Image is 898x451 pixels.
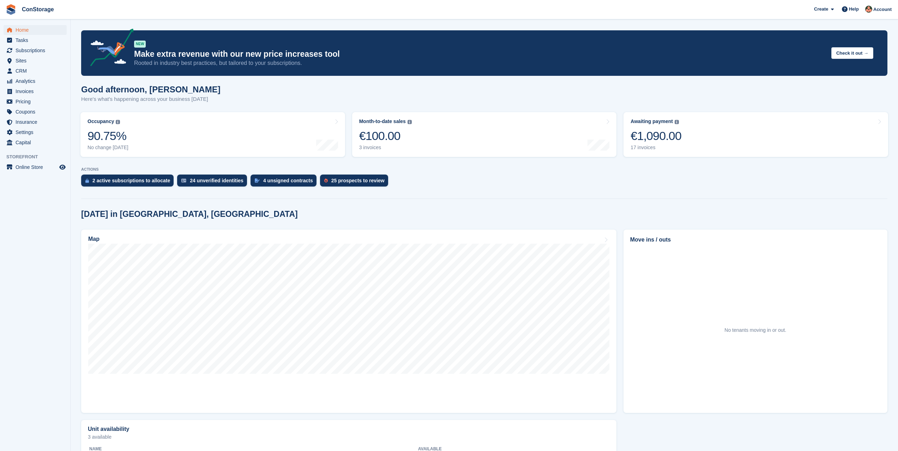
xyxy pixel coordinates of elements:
a: 25 prospects to review [320,175,392,190]
span: Online Store [16,162,58,172]
p: Make extra revenue with our new price increases tool [134,49,826,59]
img: stora-icon-8386f47178a22dfd0bd8f6a31ec36ba5ce8667c1dd55bd0f319d3a0aa187defe.svg [6,4,16,15]
span: Pricing [16,97,58,106]
span: Tasks [16,35,58,45]
div: No change [DATE] [88,145,128,151]
span: Invoices [16,86,58,96]
div: 24 unverified identities [190,178,243,183]
img: active_subscription_to_allocate_icon-d502201f5373d7db506a760aba3b589e785aa758c864c3986d89f69b8ff3... [85,178,89,183]
div: 25 prospects to review [331,178,385,183]
a: Awaiting payment €1,090.00 17 invoices [623,112,888,157]
img: prospect-51fa495bee0391a8d652442698ab0144808aea92771e9ea1ae160a38d050c398.svg [324,178,328,183]
span: Sites [16,56,58,66]
span: CRM [16,66,58,76]
span: Insurance [16,117,58,127]
span: Home [16,25,58,35]
span: Help [849,6,859,13]
h2: [DATE] in [GEOGRAPHIC_DATA], [GEOGRAPHIC_DATA] [81,209,298,219]
p: Here's what's happening across your business [DATE] [81,95,221,103]
div: 2 active subscriptions to allocate [92,178,170,183]
div: No tenants moving in or out. [724,327,786,334]
h2: Unit availability [88,426,129,432]
img: price-adjustments-announcement-icon-8257ccfd72463d97f412b2fc003d46551f7dbcb40ab6d574587a9cd5c0d94... [84,29,134,69]
a: Occupancy 90.75% No change [DATE] [80,112,345,157]
p: Rooted in industry best practices, but tailored to your subscriptions. [134,59,826,67]
div: 3 invoices [359,145,412,151]
div: NEW [134,41,146,48]
div: €100.00 [359,129,412,143]
a: ConStorage [19,4,57,15]
p: 3 available [88,434,610,439]
div: Month-to-date sales [359,118,406,124]
img: verify_identity-adf6edd0f0f0b5bbfe63781bf79b02c33cf7c696d77639b501bdc392416b5a36.svg [181,178,186,183]
a: Map [81,230,616,413]
div: €1,090.00 [631,129,681,143]
a: Preview store [58,163,67,171]
a: menu [4,25,67,35]
a: menu [4,86,67,96]
a: menu [4,35,67,45]
span: Account [873,6,892,13]
span: Settings [16,127,58,137]
img: icon-info-grey-7440780725fd019a000dd9b08b2336e03edf1995a4989e88bcd33f0948082b44.svg [408,120,412,124]
a: menu [4,97,67,106]
img: icon-info-grey-7440780725fd019a000dd9b08b2336e03edf1995a4989e88bcd33f0948082b44.svg [116,120,120,124]
a: menu [4,107,67,117]
a: 2 active subscriptions to allocate [81,175,177,190]
a: menu [4,76,67,86]
span: Analytics [16,76,58,86]
p: ACTIONS [81,167,887,172]
span: Create [814,6,828,13]
div: 17 invoices [631,145,681,151]
span: Coupons [16,107,58,117]
a: menu [4,56,67,66]
img: contract_signature_icon-13c848040528278c33f63329250d36e43548de30e8caae1d1a13099fd9432cc5.svg [255,178,260,183]
button: Check it out → [831,47,873,59]
div: Awaiting payment [631,118,673,124]
a: menu [4,127,67,137]
a: menu [4,66,67,76]
a: menu [4,138,67,147]
img: icon-info-grey-7440780725fd019a000dd9b08b2336e03edf1995a4989e88bcd33f0948082b44.svg [675,120,679,124]
span: Storefront [6,153,70,160]
img: Rena Aslanova [865,6,872,13]
a: menu [4,45,67,55]
span: Capital [16,138,58,147]
div: Occupancy [88,118,114,124]
a: Month-to-date sales €100.00 3 invoices [352,112,617,157]
h2: Map [88,236,100,242]
h2: Move ins / outs [630,236,881,244]
h1: Good afternoon, [PERSON_NAME] [81,85,221,94]
a: menu [4,162,67,172]
span: Subscriptions [16,45,58,55]
a: menu [4,117,67,127]
a: 24 unverified identities [177,175,251,190]
a: 4 unsigned contracts [251,175,320,190]
div: 90.75% [88,129,128,143]
div: 4 unsigned contracts [263,178,313,183]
